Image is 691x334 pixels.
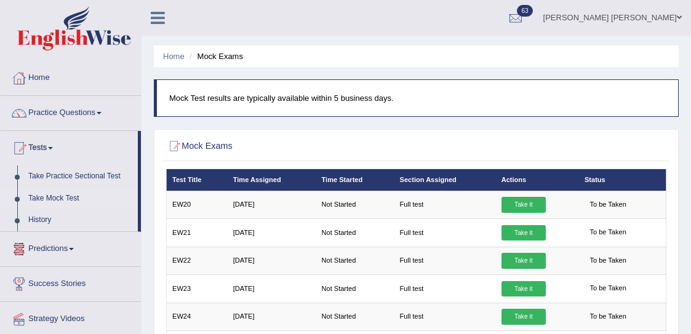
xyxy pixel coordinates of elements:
[585,309,631,325] span: To be Taken
[227,169,316,191] th: Time Assigned
[163,52,185,61] a: Home
[169,92,666,104] p: Mock Test results are typically available within 5 business days.
[186,50,243,62] li: Mock Exams
[227,303,316,330] td: [DATE]
[316,169,394,191] th: Time Started
[166,275,227,303] td: EW23
[1,267,141,298] a: Success Stories
[1,131,138,162] a: Tests
[585,197,631,213] span: To be Taken
[227,275,316,303] td: [DATE]
[316,219,394,247] td: Not Started
[394,247,495,274] td: Full test
[394,219,495,247] td: Full test
[23,188,138,210] a: Take Mock Test
[166,303,227,330] td: EW24
[501,225,546,241] a: Take it
[1,61,141,92] a: Home
[227,219,316,247] td: [DATE]
[227,247,316,274] td: [DATE]
[394,191,495,218] td: Full test
[166,191,227,218] td: EW20
[166,169,227,191] th: Test Title
[501,309,546,325] a: Take it
[1,96,141,127] a: Practice Questions
[166,219,227,247] td: EW21
[166,138,476,154] h2: Mock Exams
[1,302,141,333] a: Strategy Videos
[501,281,546,297] a: Take it
[316,275,394,303] td: Not Started
[23,165,138,188] a: Take Practice Sectional Test
[316,247,394,274] td: Not Started
[394,303,495,330] td: Full test
[227,191,316,218] td: [DATE]
[585,281,631,297] span: To be Taken
[585,253,631,269] span: To be Taken
[517,5,532,17] span: 63
[585,225,631,241] span: To be Taken
[501,253,546,269] a: Take it
[501,197,546,213] a: Take it
[23,209,138,231] a: History
[495,169,578,191] th: Actions
[579,169,666,191] th: Status
[316,191,394,218] td: Not Started
[166,247,227,274] td: EW22
[394,169,495,191] th: Section Assigned
[316,303,394,330] td: Not Started
[1,232,141,263] a: Predictions
[394,275,495,303] td: Full test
